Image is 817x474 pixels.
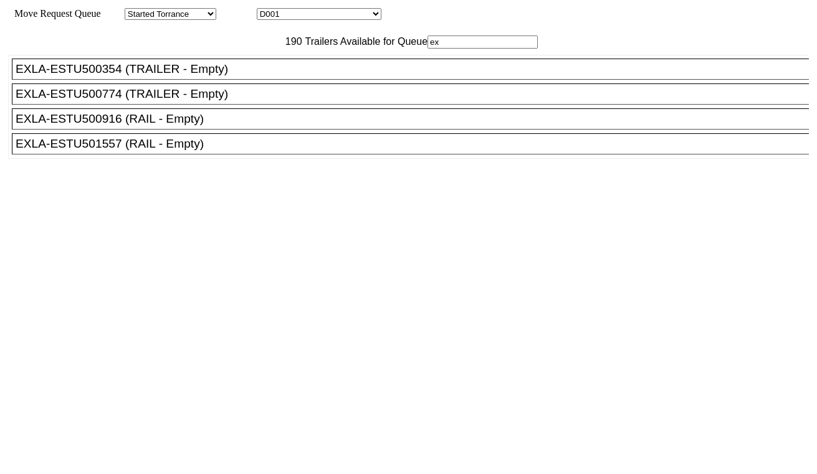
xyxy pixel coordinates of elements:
div: EXLA-ESTU500916 (RAIL - Empty) [16,112,816,126]
span: 190 [279,36,302,47]
span: Location [219,8,254,19]
span: Move Request Queue [8,8,101,19]
input: Filter Available Trailers [428,36,538,49]
div: EXLA-ESTU500354 (TRAILER - Empty) [16,62,816,76]
div: EXLA-ESTU501557 (RAIL - Empty) [16,137,816,151]
div: EXLA-ESTU500774 (TRAILER - Empty) [16,87,816,101]
span: Trailers Available for Queue [302,36,428,47]
span: Area [103,8,122,19]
